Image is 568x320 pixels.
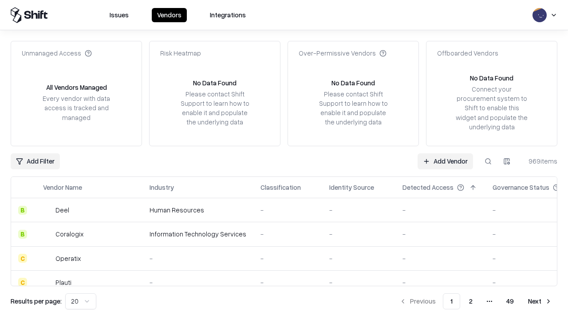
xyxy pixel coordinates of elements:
[150,205,246,215] div: Human Resources
[260,254,315,263] div: -
[493,183,549,192] div: Governance Status
[150,183,174,192] div: Industry
[455,84,529,132] div: Connect your procurement system to Shift to enable this widget and populate the underlying data
[43,230,52,239] img: Coralogix
[150,229,246,239] div: Information Technology Services
[55,229,83,239] div: Coralogix
[178,89,252,127] div: Please contact Shift Support to learn how to enable it and populate the underlying data
[402,278,478,287] div: -
[260,229,315,239] div: -
[11,153,60,169] button: Add Filter
[437,48,498,58] div: Offboarded Vendors
[331,78,375,88] div: No Data Found
[55,254,81,263] div: Operatix
[11,296,62,306] p: Results per page:
[104,8,134,22] button: Issues
[43,183,82,192] div: Vendor Name
[316,89,390,127] div: Please contact Shift Support to learn how to enable it and populate the underlying data
[418,153,473,169] a: Add Vendor
[46,83,107,92] div: All Vendors Managed
[299,48,387,58] div: Over-Permissive Vendors
[402,229,478,239] div: -
[55,278,71,287] div: Plauti
[43,254,52,263] img: Operatix
[402,254,478,263] div: -
[18,278,27,287] div: C
[260,205,315,215] div: -
[150,278,246,287] div: -
[329,205,388,215] div: -
[205,8,251,22] button: Integrations
[470,73,513,83] div: No Data Found
[43,206,52,215] img: Deel
[22,48,92,58] div: Unmanaged Access
[39,94,113,122] div: Every vendor with data access is tracked and managed
[329,229,388,239] div: -
[160,48,201,58] div: Risk Heatmap
[462,293,480,309] button: 2
[260,183,301,192] div: Classification
[150,254,246,263] div: -
[18,230,27,239] div: B
[55,205,69,215] div: Deel
[402,183,454,192] div: Detected Access
[43,278,52,287] img: Plauti
[443,293,460,309] button: 1
[260,278,315,287] div: -
[329,183,374,192] div: Identity Source
[522,156,557,166] div: 969 items
[402,205,478,215] div: -
[329,254,388,263] div: -
[18,206,27,215] div: B
[499,293,521,309] button: 49
[152,8,187,22] button: Vendors
[394,293,557,309] nav: pagination
[193,78,237,88] div: No Data Found
[329,278,388,287] div: -
[18,254,27,263] div: C
[523,293,557,309] button: Next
